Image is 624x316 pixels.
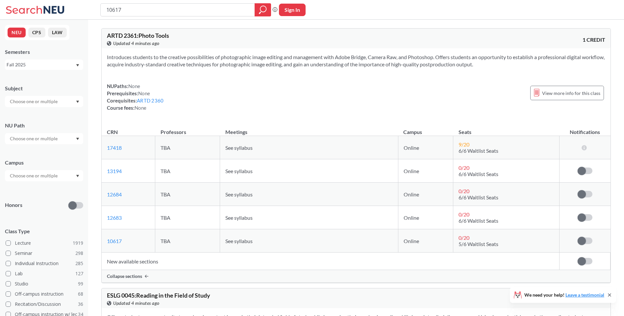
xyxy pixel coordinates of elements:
span: 0 / 20 [459,211,469,217]
label: Off-campus instruction [6,290,83,298]
a: 10617 [107,238,122,244]
p: Honors [5,201,22,209]
span: 6/6 Waitlist Seats [459,194,498,200]
span: ARTD 2361 : Photo Tools [107,32,169,39]
label: Recitation/Discussion [6,300,83,308]
span: 9 / 20 [459,141,469,147]
span: 6/6 Waitlist Seats [459,217,498,224]
div: NUPaths: Prerequisites: Corequisites: Course fees: [107,82,163,111]
span: 6/6 Waitlist Seats [459,171,498,177]
input: Class, professor, course number, "phrase" [106,4,250,15]
span: None [138,90,150,96]
td: TBA [155,229,220,253]
div: NU Path [5,122,83,129]
span: We need your help! [524,293,604,297]
span: 6/6 Waitlist Seats [459,147,498,154]
td: Online [398,159,453,183]
label: Studio [6,280,83,288]
svg: Dropdown arrow [76,64,79,67]
span: 1919 [73,239,83,247]
span: 298 [75,250,83,257]
div: magnifying glass [255,3,271,16]
input: Choose one or multiple [7,135,62,143]
div: Dropdown arrow [5,133,83,144]
span: 285 [75,260,83,267]
label: Individual Instruction [6,259,83,268]
span: 36 [78,301,83,308]
svg: Dropdown arrow [76,175,79,177]
span: 127 [75,270,83,277]
td: New available sections [102,253,560,270]
label: Seminar [6,249,83,258]
td: TBA [155,136,220,159]
a: 13194 [107,168,122,174]
div: Semesters [5,48,83,56]
button: Sign In [279,4,306,16]
div: Collapse sections [102,270,611,282]
span: 0 / 20 [459,235,469,241]
section: Introduces students to the creative possibilities of photographic image editing and management wi... [107,54,605,68]
th: Seats [453,122,560,136]
th: Professors [155,122,220,136]
td: TBA [155,159,220,183]
div: Fall 2025Dropdown arrow [5,59,83,70]
span: See syllabus [225,168,253,174]
a: ARTD 2360 [137,98,163,103]
th: Meetings [220,122,398,136]
span: Updated 4 minutes ago [113,300,160,307]
svg: Dropdown arrow [76,101,79,103]
span: ESLG 0045 : Reading in the Field of Study [107,292,210,299]
span: See syllabus [225,145,253,151]
span: Class Type [5,228,83,235]
td: Online [398,206,453,229]
label: Lecture [6,239,83,247]
span: None [128,83,140,89]
span: See syllabus [225,214,253,221]
a: 12683 [107,214,122,221]
button: LAW [48,28,67,37]
td: Online [398,136,453,159]
th: Campus [398,122,453,136]
a: 17418 [107,145,122,151]
div: Subject [5,85,83,92]
span: See syllabus [225,191,253,197]
a: 12684 [107,191,122,197]
div: Dropdown arrow [5,170,83,181]
span: 99 [78,280,83,287]
span: 5/6 Waitlist Seats [459,241,498,247]
a: Leave a testimonial [565,292,604,298]
td: TBA [155,206,220,229]
span: 1 CREDIT [583,36,605,43]
span: 0 / 20 [459,188,469,194]
div: Campus [5,159,83,166]
button: CPS [28,28,45,37]
div: CRN [107,128,118,136]
td: Online [398,183,453,206]
input: Choose one or multiple [7,98,62,105]
label: Lab [6,269,83,278]
div: Fall 2025 [7,61,75,68]
span: See syllabus [225,238,253,244]
span: Updated 4 minutes ago [113,40,160,47]
span: Collapse sections [107,273,142,279]
td: Online [398,229,453,253]
span: View more info for this class [542,89,600,97]
span: None [135,105,146,111]
span: 68 [78,290,83,298]
svg: Dropdown arrow [76,138,79,140]
span: 0 / 20 [459,165,469,171]
td: TBA [155,183,220,206]
th: Notifications [560,122,611,136]
input: Choose one or multiple [7,172,62,180]
svg: magnifying glass [259,5,267,14]
button: NEU [8,28,26,37]
div: Dropdown arrow [5,96,83,107]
